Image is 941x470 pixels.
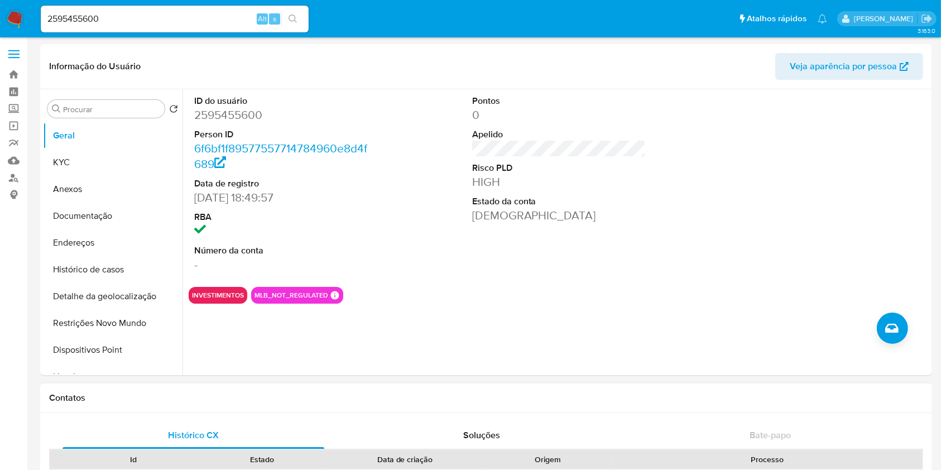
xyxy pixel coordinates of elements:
button: Anexos [43,176,183,203]
dd: 0 [472,107,646,123]
dt: Pontos [472,95,646,107]
span: Bate-papo [750,429,791,442]
span: s [273,13,276,24]
span: Atalhos rápidos [747,13,806,25]
dt: Data de registro [194,178,368,190]
button: Geral [43,122,183,149]
button: Dispositivos Point [43,337,183,363]
span: Alt [258,13,267,24]
dd: - [194,257,368,272]
dt: Risco PLD [472,162,646,174]
div: Estado [206,454,319,465]
button: Retornar ao pedido padrão [169,104,178,117]
dd: [DATE] 18:49:57 [194,190,368,205]
dd: [DEMOGRAPHIC_DATA] [472,208,646,223]
div: Origem [491,454,604,465]
h1: Contatos [49,392,923,404]
button: Detalhe da geolocalização [43,283,183,310]
button: search-icon [281,11,304,27]
button: Lista Interna [43,363,183,390]
dd: 2595455600 [194,107,368,123]
button: Veja aparência por pessoa [775,53,923,80]
dt: Apelido [472,128,646,141]
input: Pesquise usuários ou casos... [41,12,309,26]
button: Histórico de casos [43,256,183,283]
button: Documentação [43,203,183,229]
a: Notificações [818,14,827,23]
dd: HIGH [472,174,646,190]
span: Soluções [463,429,500,442]
a: Sair [921,13,933,25]
input: Procurar [63,104,160,114]
div: Id [77,454,190,465]
a: 6f6bf1f89577557714784960e8d4f689 [194,140,367,172]
div: Data de criação [334,454,476,465]
dt: Número da conta [194,244,368,257]
dt: ID do usuário [194,95,368,107]
button: Restrições Novo Mundo [43,310,183,337]
button: KYC [43,149,183,176]
span: Veja aparência por pessoa [790,53,897,80]
dt: Estado da conta [472,195,646,208]
button: Endereços [43,229,183,256]
p: lucas.barboza@mercadolivre.com [854,13,917,24]
span: Histórico CX [168,429,219,442]
dt: Person ID [194,128,368,141]
div: Processo [620,454,915,465]
button: Procurar [52,104,61,113]
dt: RBA [194,211,368,223]
h1: Informação do Usuário [49,61,141,72]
